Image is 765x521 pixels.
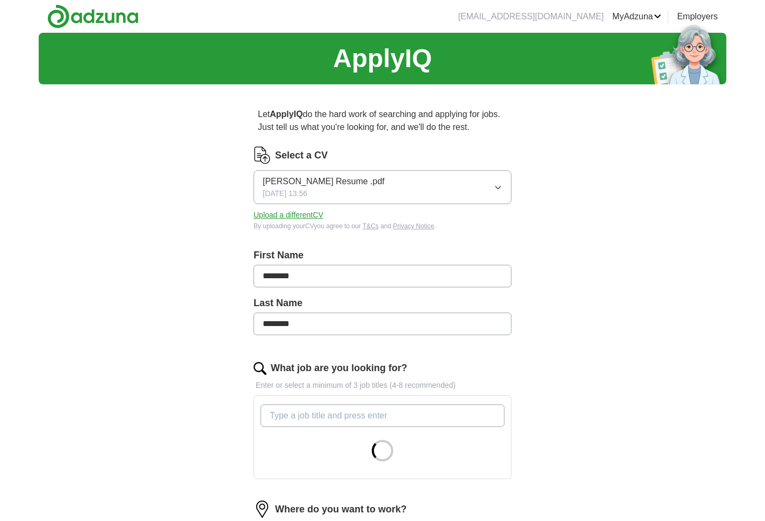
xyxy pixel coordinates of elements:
span: [DATE] 13:56 [263,188,307,199]
label: What job are you looking for? [271,361,407,375]
button: Upload a differentCV [254,209,323,221]
img: location.png [254,501,271,518]
img: Adzuna logo [47,4,139,28]
span: [PERSON_NAME] Resume .pdf [263,175,385,188]
img: search.png [254,362,266,375]
label: First Name [254,248,511,263]
a: Privacy Notice [393,222,435,230]
button: [PERSON_NAME] Resume .pdf[DATE] 13:56 [254,170,511,204]
a: T&Cs [363,222,379,230]
img: CV Icon [254,147,271,164]
strong: ApplyIQ [270,110,302,119]
div: By uploading your CV you agree to our and . [254,221,511,231]
li: [EMAIL_ADDRESS][DOMAIN_NAME] [458,10,604,23]
p: Enter or select a minimum of 3 job titles (4-8 recommended) [254,380,511,391]
a: MyAdzuna [612,10,662,23]
label: Last Name [254,296,511,310]
h1: ApplyIQ [333,39,432,78]
p: Let do the hard work of searching and applying for jobs. Just tell us what you're looking for, an... [254,104,511,138]
label: Where do you want to work? [275,502,407,517]
a: Employers [677,10,718,23]
input: Type a job title and press enter [261,404,504,427]
label: Select a CV [275,148,328,163]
